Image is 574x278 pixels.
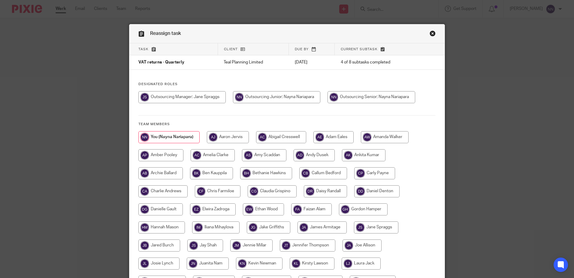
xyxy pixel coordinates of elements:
[341,48,378,51] span: Current subtask
[224,48,238,51] span: Client
[295,48,309,51] span: Due by
[138,60,184,65] span: VAT returns - Quarterly
[138,122,436,127] h4: Team members
[295,59,329,65] p: [DATE]
[335,55,420,70] td: 4 of 8 subtasks completed
[430,30,436,39] a: Close this dialog window
[138,82,436,87] h4: Designated Roles
[138,48,149,51] span: Task
[224,59,282,65] p: Teal Planning Limited
[150,31,181,36] span: Reassign task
